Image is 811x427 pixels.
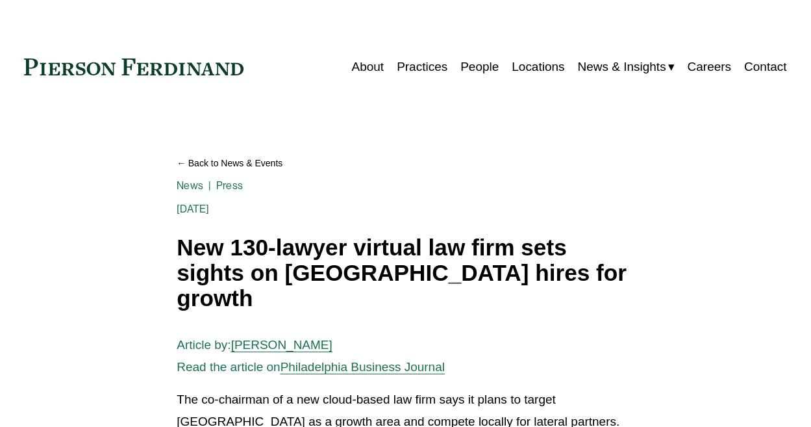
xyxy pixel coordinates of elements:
a: [PERSON_NAME] [231,338,332,352]
h1: New 130-lawyer virtual law firm sets sights on [GEOGRAPHIC_DATA] hires for growth [177,235,634,311]
a: Philadelphia Business Journal [281,360,445,374]
a: Contact [744,55,786,79]
a: News [177,179,203,192]
span: [DATE] [177,203,209,215]
span: Article by: [177,338,231,352]
a: People [460,55,499,79]
a: Press [216,179,243,192]
a: Locations [512,55,564,79]
span: Read the article on [177,360,280,374]
span: News & Insights [578,56,666,78]
a: About [352,55,384,79]
a: folder dropdown [578,55,675,79]
a: Practices [397,55,447,79]
a: Back to News & Events [177,152,634,174]
a: Careers [688,55,732,79]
